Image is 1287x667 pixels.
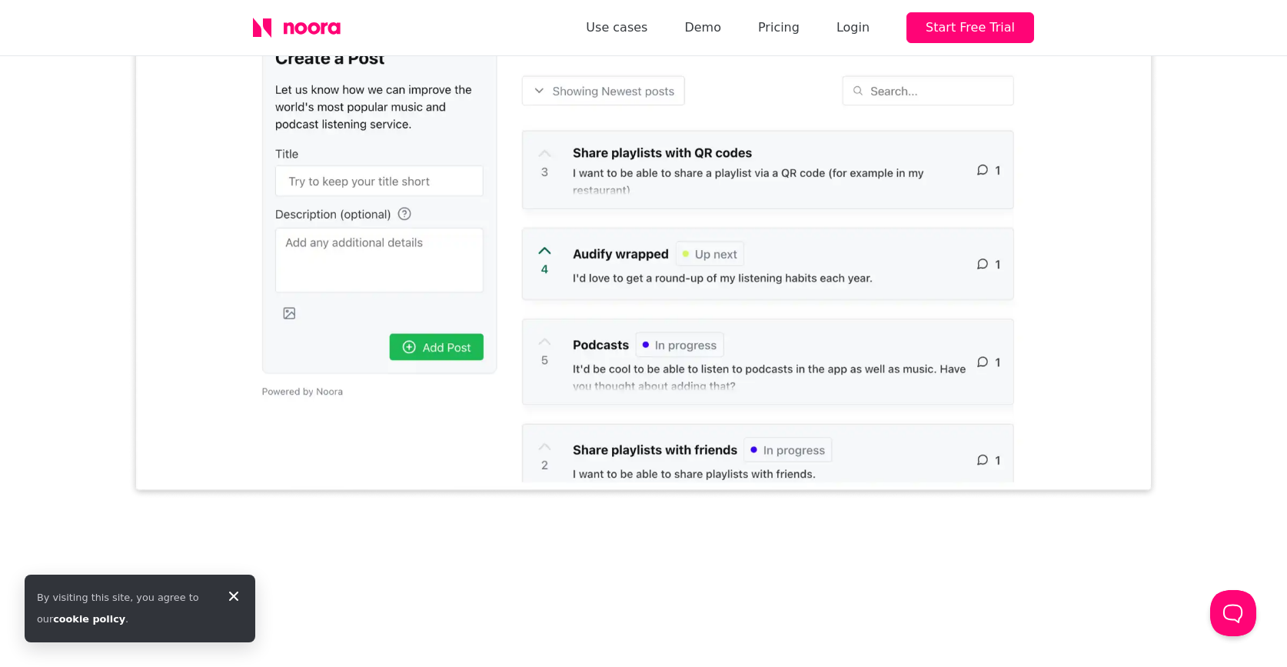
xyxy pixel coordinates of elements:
div: By visiting this site, you agree to our . [37,587,212,630]
iframe: Help Scout Beacon - Open [1210,590,1256,636]
div: Login [836,17,870,38]
button: Start Free Trial [906,12,1034,43]
a: Use cases [586,17,647,38]
a: Demo [684,17,721,38]
a: Pricing [758,17,800,38]
a: cookie policy [53,613,125,625]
